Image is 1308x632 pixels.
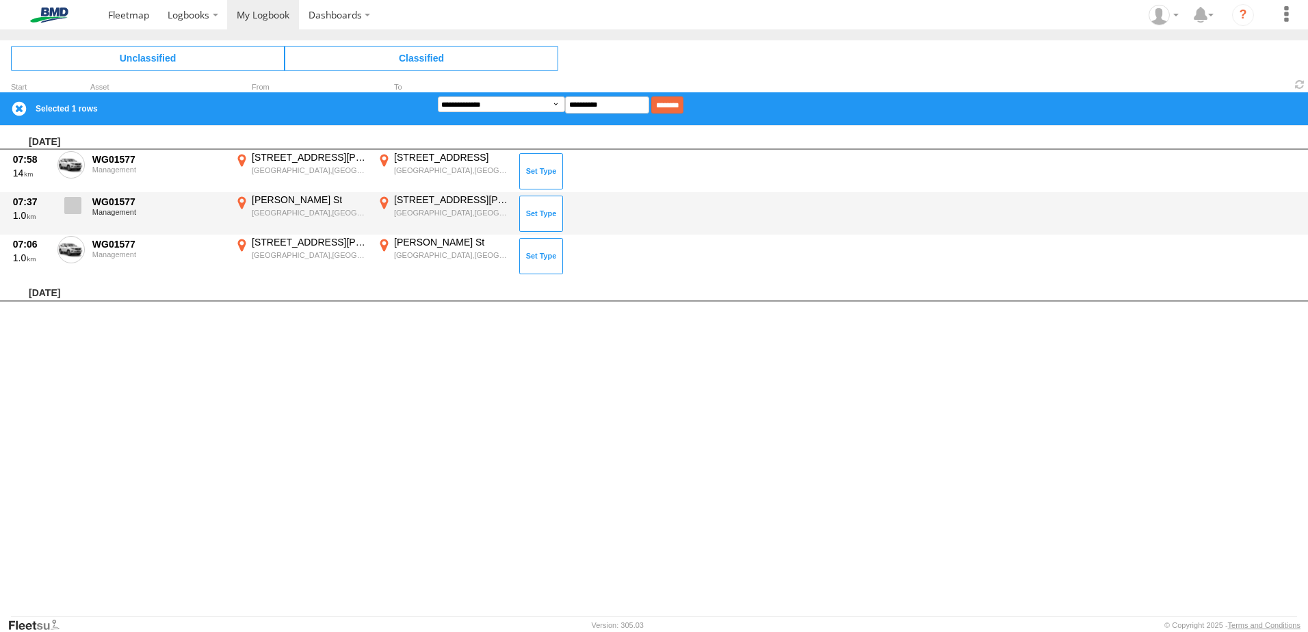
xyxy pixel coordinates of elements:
[592,621,644,629] div: Version: 305.03
[519,153,563,189] button: Click to Set
[394,250,510,260] div: [GEOGRAPHIC_DATA],[GEOGRAPHIC_DATA]
[11,84,52,91] div: Click to Sort
[8,618,70,632] a: Visit our Website
[13,153,50,166] div: 07:58
[252,250,367,260] div: [GEOGRAPHIC_DATA],[GEOGRAPHIC_DATA]
[11,101,27,117] label: Clear Selection
[394,236,510,248] div: [PERSON_NAME] St
[14,8,85,23] img: bmd-logo.svg
[13,167,50,179] div: 14
[394,194,510,206] div: [STREET_ADDRESS][PERSON_NAME]
[285,46,558,70] span: Click to view Classified Trips
[252,151,367,163] div: [STREET_ADDRESS][PERSON_NAME]
[252,236,367,248] div: [STREET_ADDRESS][PERSON_NAME]
[92,153,225,166] div: WG01577
[233,236,369,276] label: Click to View Event Location
[92,238,225,250] div: WG01577
[13,238,50,250] div: 07:06
[13,209,50,222] div: 1.0
[1228,621,1300,629] a: Terms and Conditions
[375,194,512,233] label: Click to View Event Location
[90,84,227,91] div: Asset
[13,196,50,208] div: 07:37
[233,151,369,191] label: Click to View Event Location
[1292,78,1308,91] span: Refresh
[519,196,563,231] button: Click to Set
[233,84,369,91] div: From
[233,194,369,233] label: Click to View Event Location
[394,166,510,175] div: [GEOGRAPHIC_DATA],[GEOGRAPHIC_DATA]
[252,166,367,175] div: [GEOGRAPHIC_DATA],[GEOGRAPHIC_DATA]
[92,196,225,208] div: WG01577
[92,208,225,216] div: Management
[394,151,510,163] div: [STREET_ADDRESS]
[1232,4,1254,26] i: ?
[375,84,512,91] div: To
[92,166,225,174] div: Management
[375,236,512,276] label: Click to View Event Location
[13,252,50,264] div: 1.0
[1144,5,1183,25] div: Justine Paragreen
[92,250,225,259] div: Management
[252,194,367,206] div: [PERSON_NAME] St
[375,151,512,191] label: Click to View Event Location
[252,208,367,218] div: [GEOGRAPHIC_DATA],[GEOGRAPHIC_DATA]
[394,208,510,218] div: [GEOGRAPHIC_DATA],[GEOGRAPHIC_DATA]
[1164,621,1300,629] div: © Copyright 2025 -
[11,46,285,70] span: Click to view Unclassified Trips
[519,238,563,274] button: Click to Set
